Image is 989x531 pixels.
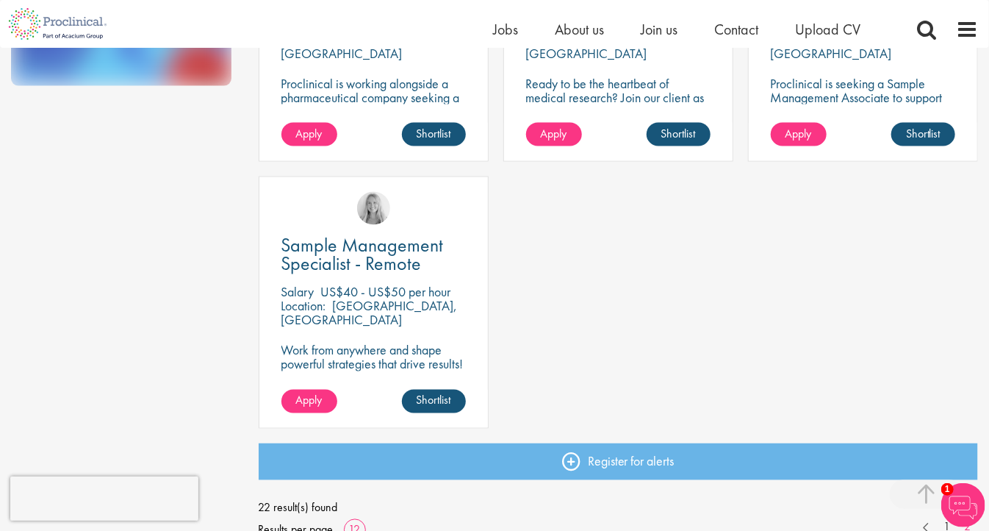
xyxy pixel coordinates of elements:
p: Proclinical is working alongside a pharmaceutical company seeking a Process Analyst to join their... [281,76,466,132]
a: Jobs [493,20,518,39]
a: Apply [771,123,827,146]
span: Apply [296,126,323,141]
a: Join us [641,20,677,39]
a: Shortlist [647,123,711,146]
p: Ready to be the heartbeat of medical research? Join our client as a Research Associate and assist... [526,76,711,146]
a: Shortlist [891,123,955,146]
img: Shannon Briggs [357,192,390,225]
span: Apply [296,393,323,408]
a: Shortlist [402,390,466,413]
a: Apply [281,390,337,413]
p: Work from anywhere and shape powerful strategies that drive results! Enjoy the freedom of remote ... [281,343,466,399]
p: Proclinical is seeking a Sample Management Associate to support the efficient handling, organizat... [771,76,955,146]
span: Apply [541,126,567,141]
a: Apply [526,123,582,146]
span: 22 result(s) found [259,497,979,519]
iframe: reCAPTCHA [10,477,198,521]
a: Contact [714,20,758,39]
span: Salary [281,284,314,301]
p: [GEOGRAPHIC_DATA], [GEOGRAPHIC_DATA] [281,298,458,329]
span: Sample Management Specialist - Remote [281,232,444,276]
span: Apply [785,126,812,141]
a: Upload CV [795,20,860,39]
p: US$40 - US$50 per hour [321,284,451,301]
a: Register for alerts [259,443,979,480]
a: Sample Management Specialist - Remote [281,236,466,273]
a: About us [555,20,604,39]
a: Shortlist [402,123,466,146]
img: Chatbot [941,483,985,527]
a: Apply [281,123,337,146]
span: 1 [941,483,954,496]
span: Location: [281,298,326,315]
